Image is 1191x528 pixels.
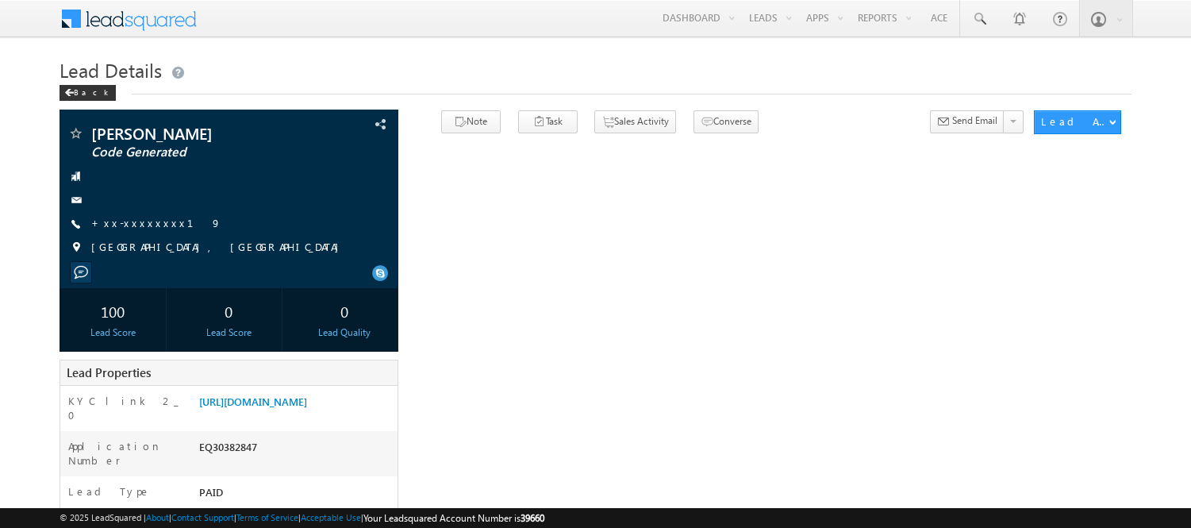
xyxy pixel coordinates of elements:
[179,326,278,340] div: Lead Score
[952,114,997,128] span: Send Email
[195,484,398,507] div: PAID
[594,110,676,133] button: Sales Activity
[199,395,307,408] a: [URL][DOMAIN_NAME]
[518,110,578,133] button: Task
[60,57,162,83] span: Lead Details
[60,85,116,101] div: Back
[63,296,162,326] div: 100
[295,296,394,326] div: 0
[68,484,151,499] label: Lead Type
[295,326,394,340] div: Lead Quality
[146,512,169,522] a: About
[301,512,361,522] a: Acceptable Use
[693,110,759,133] button: Converse
[91,125,302,141] span: [PERSON_NAME]
[68,439,182,468] label: Application Number
[236,512,298,522] a: Terms of Service
[441,110,501,133] button: Note
[60,84,124,98] a: Back
[363,512,544,524] span: Your Leadsquared Account Number is
[521,512,544,524] span: 39660
[179,296,278,326] div: 0
[91,240,347,256] span: [GEOGRAPHIC_DATA], [GEOGRAPHIC_DATA]
[68,394,182,422] label: KYC link 2_0
[195,439,398,461] div: EQ30382847
[91,145,302,160] span: Code Generated
[67,364,151,380] span: Lead Properties
[91,216,221,229] a: +xx-xxxxxxxx19
[63,326,162,340] div: Lead Score
[930,110,1005,133] button: Send Email
[1034,110,1121,134] button: Lead Actions
[60,511,544,526] span: © 2025 LeadSquared | | | | |
[1041,114,1108,129] div: Lead Actions
[171,512,234,522] a: Contact Support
